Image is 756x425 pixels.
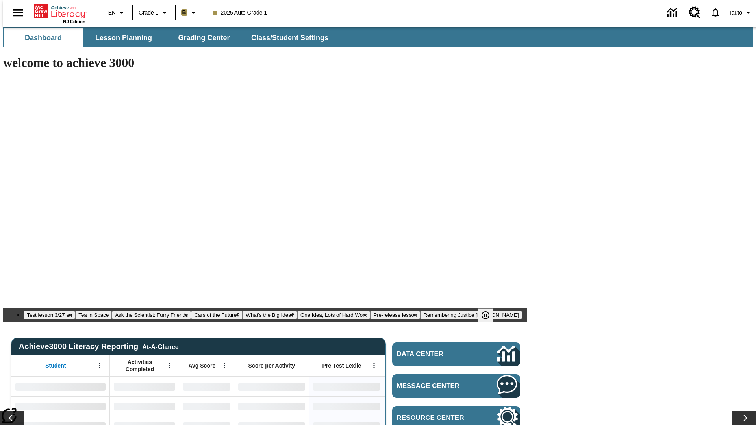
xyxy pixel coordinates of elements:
[297,311,370,319] button: Slide 6 One Idea, Lots of Hard Work
[478,308,501,322] div: Pause
[251,33,328,42] span: Class/Student Settings
[6,1,30,24] button: Open side menu
[705,2,726,23] a: Notifications
[105,6,130,20] button: Language: EN, Select a language
[75,311,112,319] button: Slide 2 Tea in Space
[34,4,85,19] a: Home
[684,2,705,23] a: Resource Center, Will open in new tab
[392,342,520,366] a: Data Center
[368,360,380,371] button: Open Menu
[19,342,179,351] span: Achieve3000 Literacy Reporting
[188,362,215,369] span: Avg Score
[248,362,295,369] span: Score per Activity
[139,9,159,17] span: Grade 1
[3,28,335,47] div: SubNavbar
[163,360,175,371] button: Open Menu
[322,362,361,369] span: Pre-Test Lexile
[3,27,753,47] div: SubNavbar
[108,9,116,17] span: EN
[110,377,179,396] div: No Data,
[729,9,742,17] span: Tauto
[420,311,522,319] button: Slide 8 Remembering Justice O'Connor
[110,396,179,416] div: No Data,
[179,396,234,416] div: No Data,
[478,308,493,322] button: Pause
[84,28,163,47] button: Lesson Planning
[34,3,85,24] div: Home
[732,411,756,425] button: Lesson carousel, Next
[213,9,267,17] span: 2025 Auto Grade 1
[45,362,66,369] span: Student
[219,360,230,371] button: Open Menu
[25,33,62,42] span: Dashboard
[3,55,527,70] h1: welcome to achieve 3000
[370,311,420,319] button: Slide 7 Pre-release lesson
[191,311,243,319] button: Slide 4 Cars of the Future?
[397,382,473,390] span: Message Center
[135,6,172,20] button: Grade: Grade 1, Select a grade
[112,311,191,319] button: Slide 3 Ask the Scientist: Furry Friends
[24,311,75,319] button: Slide 1 Test lesson 3/27 en
[165,28,243,47] button: Grading Center
[245,28,335,47] button: Class/Student Settings
[182,7,186,17] span: B
[114,358,166,373] span: Activities Completed
[178,33,230,42] span: Grading Center
[63,19,85,24] span: NJ Edition
[4,28,83,47] button: Dashboard
[179,377,234,396] div: No Data,
[178,6,201,20] button: Boost Class color is light brown. Change class color
[392,374,520,398] a: Message Center
[94,360,106,371] button: Open Menu
[397,350,471,358] span: Data Center
[662,2,684,24] a: Data Center
[142,342,178,351] div: At-A-Glance
[95,33,152,42] span: Lesson Planning
[397,414,473,422] span: Resource Center
[243,311,297,319] button: Slide 5 What's the Big Idea?
[726,6,756,20] button: Profile/Settings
